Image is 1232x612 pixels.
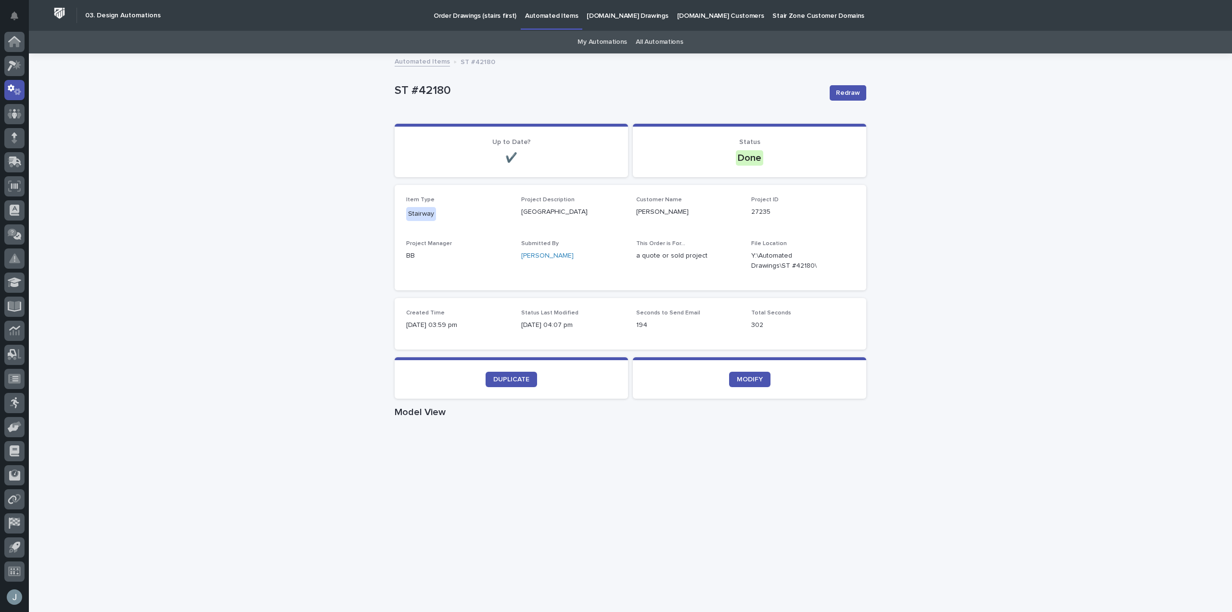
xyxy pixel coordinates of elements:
[406,251,510,261] p: BB
[751,207,855,217] p: 27235
[636,320,740,330] p: 194
[636,251,740,261] p: a quote or sold project
[492,139,531,145] span: Up to Date?
[51,4,68,22] img: Workspace Logo
[636,197,682,203] span: Customer Name
[486,372,537,387] a: DUPLICATE
[636,241,685,247] span: This Order is For...
[406,207,436,221] div: Stairway
[521,310,578,316] span: Status Last Modified
[521,251,574,261] a: [PERSON_NAME]
[737,376,763,383] span: MODIFY
[406,152,616,164] p: ✔️
[406,310,445,316] span: Created Time
[521,207,625,217] p: [GEOGRAPHIC_DATA]
[636,207,740,217] p: [PERSON_NAME]
[739,139,760,145] span: Status
[461,56,495,66] p: ST #42180
[577,31,627,53] a: My Automations
[493,376,529,383] span: DUPLICATE
[395,406,866,418] h1: Model View
[521,241,559,247] span: Submitted By
[836,88,860,98] span: Redraw
[751,320,855,330] p: 302
[406,241,452,247] span: Project Manager
[521,197,575,203] span: Project Description
[636,31,683,53] a: All Automations
[85,12,161,20] h2: 03. Design Automations
[521,320,625,330] p: [DATE] 04:07 pm
[636,310,700,316] span: Seconds to Send Email
[736,150,763,166] div: Done
[751,197,779,203] span: Project ID
[12,12,25,27] div: Notifications
[4,6,25,26] button: Notifications
[729,372,770,387] a: MODIFY
[830,85,866,101] button: Redraw
[395,84,822,98] p: ST #42180
[406,320,510,330] p: [DATE] 03:59 pm
[751,251,832,271] : Y:\Automated Drawings\ST #42180\
[395,55,450,66] a: Automated Items
[751,241,787,247] span: File Location
[4,587,25,607] button: users-avatar
[406,197,435,203] span: Item Type
[751,310,791,316] span: Total Seconds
